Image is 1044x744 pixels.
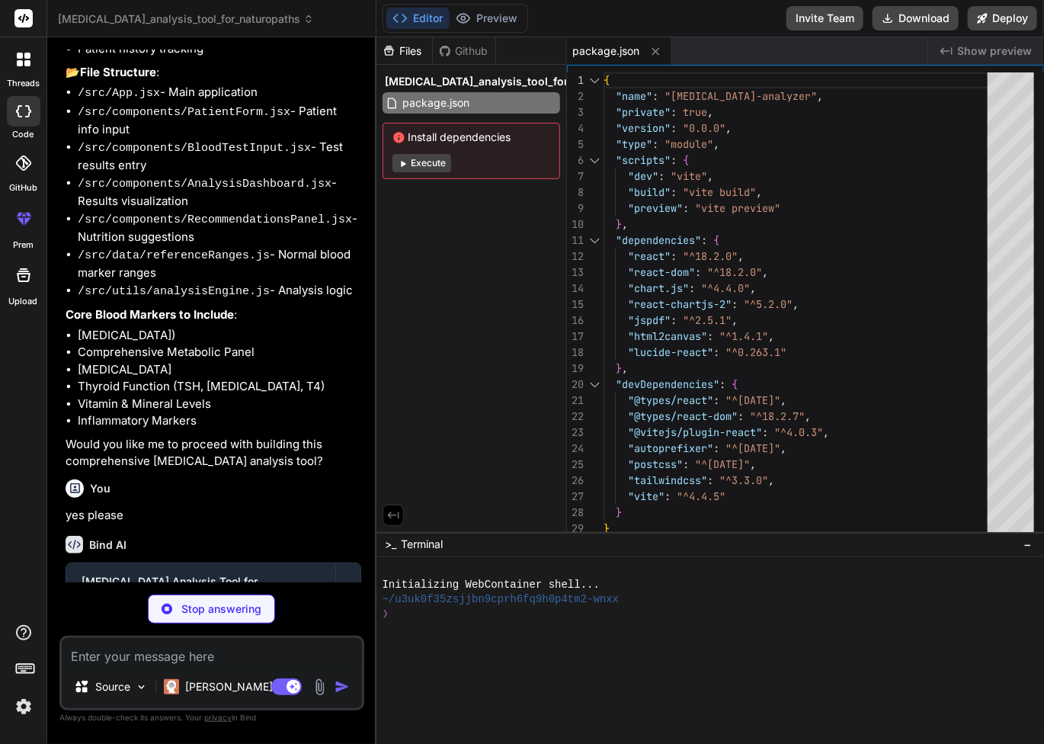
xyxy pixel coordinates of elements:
[7,77,40,90] label: threads
[383,578,600,592] span: Initializing WebContainer shell...
[768,329,774,343] span: ,
[585,232,605,249] div: Click to collapse the range.
[683,201,689,215] span: :
[78,175,361,210] li: - Results visualization
[573,43,640,59] span: package.json
[713,233,719,247] span: {
[707,265,762,279] span: "^18.2.0"
[567,152,584,168] div: 6
[567,168,584,184] div: 7
[628,473,707,487] span: "tailwindcss"
[78,178,331,191] code: /src/components/AnalysisDashboard.jsx
[744,297,793,311] span: "^5.2.0"
[311,678,328,696] img: attachment
[732,377,738,391] span: {
[567,441,584,457] div: 24
[652,137,658,151] span: :
[392,154,451,172] button: Execute
[780,393,786,407] span: ,
[628,281,689,295] span: "chart.js"
[725,441,780,455] span: "^[DATE]"
[683,457,689,471] span: :
[671,169,707,183] span: "vite"
[671,105,677,119] span: :
[433,43,495,59] div: Github
[567,457,584,473] div: 25
[9,295,38,308] label: Upload
[567,281,584,297] div: 14
[392,130,550,145] span: Install dependencies
[719,329,768,343] span: "^1.4.1"
[616,105,671,119] span: "private"
[707,169,713,183] span: ,
[628,201,683,215] span: "preview"
[658,169,665,183] span: :
[683,105,707,119] span: true
[616,505,622,519] span: }
[90,481,110,496] h6: You
[817,89,823,103] span: ,
[185,679,299,694] p: [PERSON_NAME] 4 S..
[725,345,786,359] span: "^0.263.1"
[567,345,584,361] div: 18
[725,393,780,407] span: "^[DATE]"
[628,345,713,359] span: "lucide-react"
[628,249,671,263] span: "react"
[585,152,605,168] div: Click to collapse the range.
[135,681,148,694] img: Pick Models
[567,88,584,104] div: 2
[66,306,361,324] p: :
[750,281,756,295] span: ,
[738,409,744,423] span: :
[774,425,823,439] span: "^4.0.3"
[386,74,639,89] span: [MEDICAL_DATA]_analysis_tool_for_naturopaths
[793,297,799,311] span: ,
[66,307,234,322] strong: Core Blood Markers to Include
[567,184,584,200] div: 8
[567,249,584,265] div: 12
[567,104,584,120] div: 3
[66,436,361,470] p: Would you like me to proceed with building this comprehensive [MEDICAL_DATA] analysis tool?
[567,329,584,345] div: 17
[628,185,671,199] span: "build"
[665,489,671,503] span: :
[707,329,713,343] span: :
[78,142,311,155] code: /src/components/BloodTestInput.jsx
[9,181,37,194] label: GitHub
[695,265,701,279] span: :
[567,297,584,313] div: 15
[13,128,34,141] label: code
[78,249,270,262] code: /src/data/referenceRanges.js
[671,153,677,167] span: :
[567,120,584,136] div: 4
[616,121,671,135] span: "version"
[689,281,695,295] span: :
[567,489,584,505] div: 27
[1023,537,1032,552] span: −
[59,710,364,725] p: Always double-check its answers. Your in Bind
[78,139,361,175] li: - Test results entry
[78,40,361,58] li: Patient history tracking
[567,72,584,88] div: 1
[683,249,738,263] span: "^18.2.0"
[604,521,610,535] span: }
[78,412,361,430] li: Inflammatory Markers
[671,121,677,135] span: :
[665,137,713,151] span: "module"
[13,239,34,252] label: prem
[683,153,689,167] span: {
[386,8,450,29] button: Editor
[762,265,768,279] span: ,
[78,87,160,100] code: /src/App.jsx
[732,313,738,327] span: ,
[567,265,584,281] div: 13
[78,210,361,246] li: - Nutrition suggestions
[671,313,677,327] span: :
[665,89,817,103] span: "[MEDICAL_DATA]-analyzer"
[567,425,584,441] div: 23
[628,313,671,327] span: "jspdf"
[567,473,584,489] div: 26
[181,601,261,617] p: Stop answering
[750,409,805,423] span: "^18.2.7"
[780,441,786,455] span: ,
